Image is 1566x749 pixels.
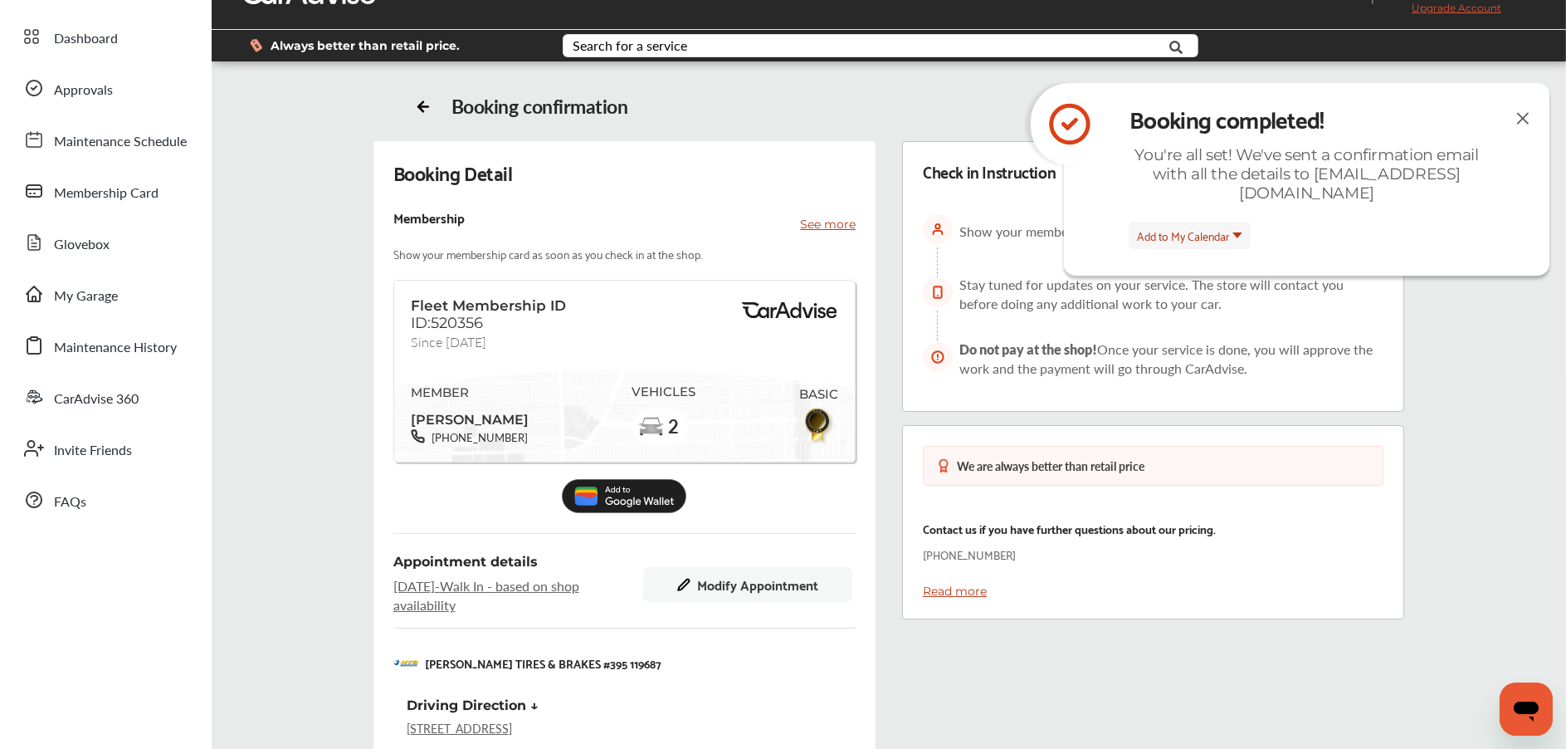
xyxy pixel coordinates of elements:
a: Invite Friends [15,427,195,470]
a: [STREET_ADDRESS] [407,720,512,737]
div: Booking Detail [393,161,513,184]
iframe: Button to launch messaging window [1500,683,1553,736]
span: Once your service is done, you will approve the work and the payment will go through CarAdvise. [959,340,1373,378]
span: Glovebox [54,234,110,256]
span: [PERSON_NAME] [411,406,529,429]
div: Booking confirmation [451,95,628,118]
a: FAQs [15,478,195,521]
span: [PHONE_NUMBER] [425,429,528,445]
p: Contact us if you have further questions about our pricing. [923,519,1216,538]
p: [PERSON_NAME] TIRES & BRAKES #395 119687 [425,654,661,673]
span: Since [DATE] [411,332,486,346]
p: See more [800,216,856,233]
button: Add to My Calendar [1129,222,1251,249]
div: We are always better than retail price [957,460,1144,472]
span: - [435,576,440,595]
img: close-icon.a004319c.svg [1513,108,1533,129]
span: VEHICLES [632,384,695,399]
div: Search for a service [573,39,687,52]
img: medal-badge-icon.048288b6.svg [937,459,950,472]
span: Approvals [54,80,113,101]
span: Show your membership card at the store as soon as you arrive. [959,222,1325,241]
img: phone-black.37208b07.svg [411,429,425,443]
span: Appointment details [393,554,538,570]
a: Maintenance History [15,324,195,367]
p: Show your membership card as soon as you check in at the shop. [393,244,702,263]
div: You're all set! We've sent a confirmation email with all the details to [EMAIL_ADDRESS][DOMAIN_NAME] [1120,145,1494,203]
img: icon-check-circle.92f6e2ec.svg [1031,83,1109,165]
span: Membership Card [54,183,159,204]
a: My Garage [15,272,195,316]
img: car-basic.192fe7b4.svg [638,414,665,441]
span: Stay tuned for updates on your service. The store will contact you before doing any additional wo... [959,275,1344,313]
span: Fleet Membership ID [411,297,566,314]
a: Membership Card [15,169,195,213]
span: Dashboard [54,28,118,50]
div: Driving Direction ↓ [407,698,539,713]
span: CarAdvise 360 [54,389,139,410]
a: Dashboard [15,15,195,58]
span: Upgrade Account [1387,2,1501,22]
span: Add to My Calendar [1137,226,1230,245]
div: Check in Instruction [923,162,1056,181]
a: CarAdvise 360 [15,375,195,419]
span: Do not pay at the shop! [959,341,1097,357]
span: Modify Appointment [697,577,818,592]
span: FAQs [54,492,86,513]
span: BASIC [799,387,838,402]
p: [PHONE_NUMBER] [923,545,1016,564]
img: BasicBadge.31956f0b.svg [800,405,837,444]
span: MEMBER [411,385,529,400]
span: Always better than retail price. [271,40,460,51]
span: My Garage [54,286,118,307]
button: Modify Appointment [643,567,852,602]
a: Approvals [15,66,195,110]
img: dollor_label_vector.a70140d1.svg [250,38,262,52]
span: Maintenance History [54,337,177,359]
img: Add_to_Google_Wallet.5c177d4c.svg [562,479,686,513]
span: 2 [667,416,679,437]
img: logo-mavis.png [393,660,418,667]
a: Glovebox [15,221,195,264]
a: Read more [923,584,987,599]
span: Invite Friends [54,440,132,462]
img: BasicPremiumLogo.8d547ee0.svg [739,302,839,319]
div: Booking completed! [1129,98,1485,138]
span: ID:520356 [411,314,483,332]
span: [DATE] [393,576,435,595]
span: Maintenance Schedule [54,131,187,153]
a: Maintenance Schedule [15,118,195,161]
span: Walk In - based on shop availability [393,576,625,614]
